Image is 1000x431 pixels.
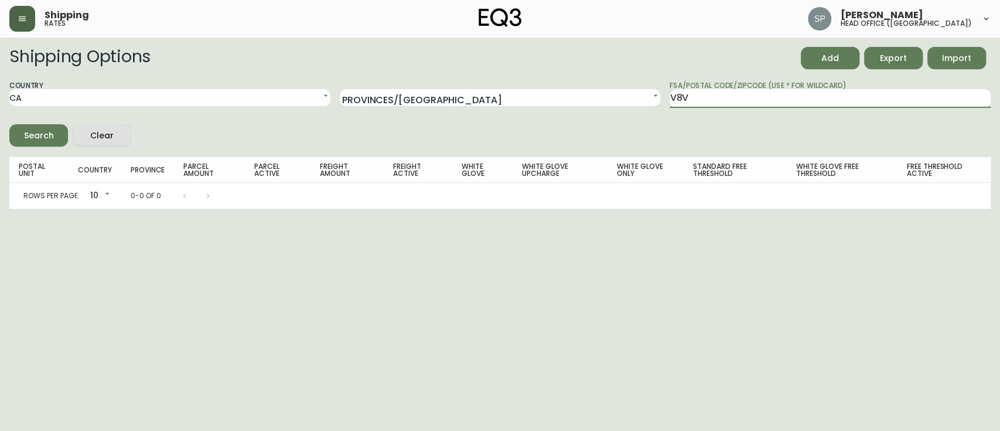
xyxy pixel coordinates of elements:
th: Standard Free Threshold [684,157,787,183]
button: Clear [73,125,131,147]
th: Country [69,157,121,183]
th: White Glove Upcharge [513,157,607,183]
button: Export [864,47,923,69]
th: Freight Amount [310,157,384,183]
th: Parcel Amount [174,157,245,183]
th: Province [121,157,175,183]
div: Search [24,128,54,143]
th: Freight Active [384,157,452,183]
button: Import [927,47,986,69]
button: Add [801,47,859,69]
div: 10 [84,186,112,206]
span: Export [873,51,913,66]
th: Free Threshold Active [897,157,991,183]
h5: rates [45,20,66,27]
span: Clear [82,128,122,143]
button: Search [9,124,68,147]
img: logo [479,8,522,27]
th: Postal Unit [9,157,69,183]
th: Parcel Active [245,157,310,183]
img: 0cb179e7bf3690758a1aaa5f0aafa0b4 [808,7,831,30]
p: 0-0 of 0 [131,191,161,201]
span: [PERSON_NAME] [841,11,923,20]
span: Add [810,51,850,66]
h2: Shipping Options [9,47,151,69]
span: Import [937,51,977,66]
p: Rows per page: [23,191,79,201]
th: White Glove Only [607,157,684,183]
th: White Glove [452,157,513,183]
th: White Glove Free Threshold [787,157,897,183]
h5: head office ([GEOGRAPHIC_DATA]) [841,20,972,27]
span: Shipping [45,11,89,20]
